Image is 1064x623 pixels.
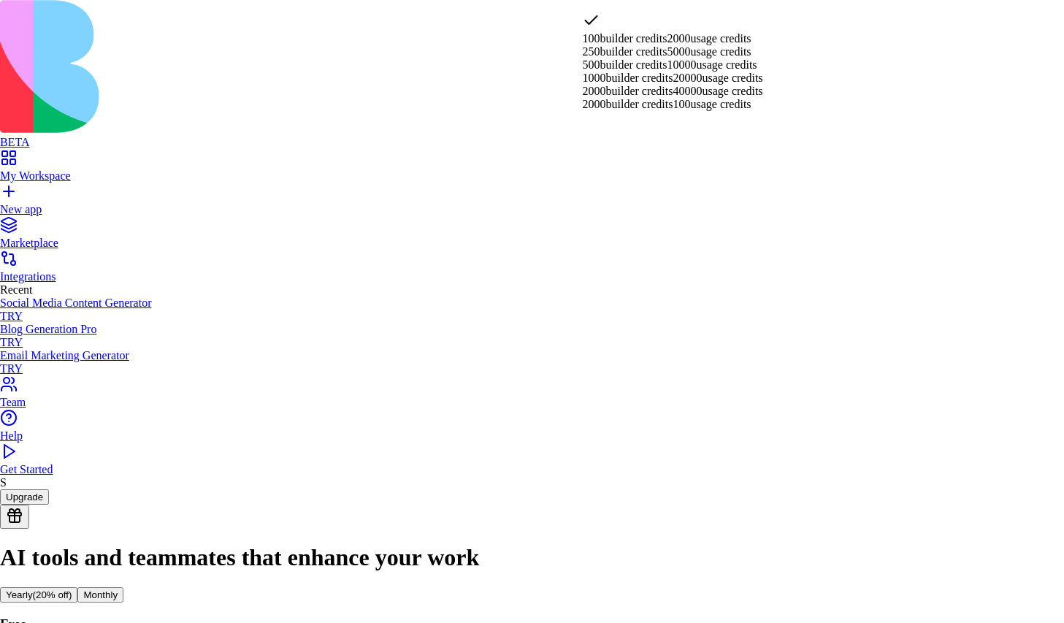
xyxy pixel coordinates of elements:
[583,72,673,84] span: 1000 builder credits
[583,98,673,110] span: 2000 builder credits
[667,58,757,71] span: 10000 usage credits
[673,72,762,84] span: 20000 usage credits
[583,32,667,45] span: 100 builder credits
[667,45,751,58] span: 5000 usage credits
[583,58,667,71] span: 500 builder credits
[583,45,667,58] span: 250 builder credits
[583,85,673,97] span: 2000 builder credits
[673,98,751,110] span: 100 usage credits
[673,85,762,97] span: 40000 usage credits
[667,32,751,45] span: 2000 usage credits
